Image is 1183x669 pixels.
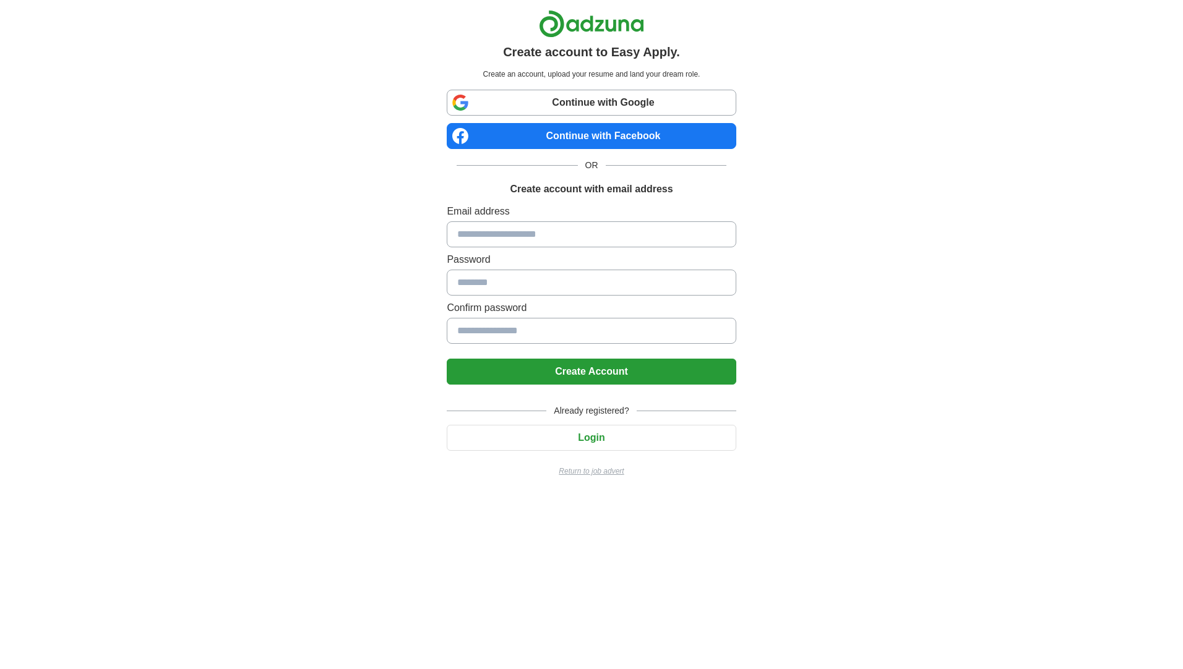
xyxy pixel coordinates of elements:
label: Confirm password [447,300,736,315]
a: Continue with Google [447,90,736,116]
label: Password [447,252,736,267]
a: Return to job advert [447,466,736,477]
span: Already registered? [546,404,636,417]
a: Login [447,432,736,443]
button: Login [447,425,736,451]
h1: Create account with email address [510,182,673,197]
h1: Create account to Easy Apply. [503,43,680,61]
img: Adzuna logo [539,10,644,38]
label: Email address [447,204,736,219]
p: Create an account, upload your resume and land your dream role. [449,69,733,80]
span: OR [578,159,606,172]
a: Continue with Facebook [447,123,736,149]
button: Create Account [447,359,736,385]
